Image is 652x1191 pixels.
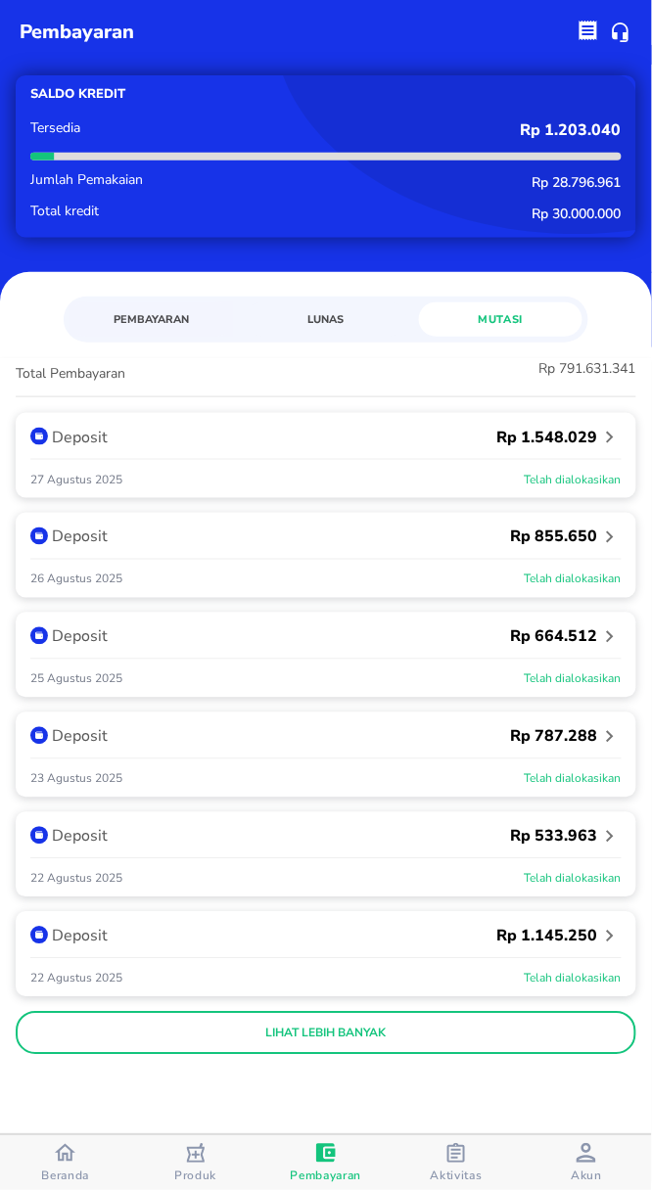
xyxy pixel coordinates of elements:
[30,627,48,645] img: k9tL1lISMAAAAAElFTkSuQmCC
[30,571,326,588] p: 26 Agustus 2025
[30,870,326,888] p: 22 Agustus 2025
[511,725,598,749] p: Rp 787.288
[30,121,277,135] p: Tersedia
[277,121,622,140] p: Rp 1.203.040
[260,1136,391,1191] button: Pembayaran
[30,471,326,488] p: 27 Agustus 2025
[30,425,326,449] div: Deposit
[245,302,408,337] a: Lunas
[431,310,571,329] span: Mutasi
[20,18,134,47] p: pembayaran
[511,625,598,649] p: Rp 664.512
[30,525,326,549] div: Deposit
[30,173,277,187] p: Jumlah Pemakaian
[174,1168,216,1184] span: Produk
[511,526,598,549] p: Rp 855.650
[29,1026,623,1041] p: lihat lebih banyak
[326,471,622,488] p: Telah dialokasikan
[511,825,598,848] p: Rp 533.963
[522,1136,652,1191] button: Akun
[81,310,221,329] span: Pembayaran
[70,302,233,337] a: Pembayaran
[392,1136,522,1191] button: Aktivitas
[30,970,326,987] p: 22 Agustus 2025
[497,925,598,948] p: Rp 1.145.250
[30,827,48,845] img: k9tL1lISMAAAAAElFTkSuQmCC
[256,310,396,329] span: Lunas
[419,302,582,337] a: Mutasi
[326,770,622,788] p: Telah dialokasikan
[277,173,622,192] p: Rp 28.796.961
[130,1136,260,1191] button: Produk
[326,970,622,987] p: Telah dialokasikan
[497,426,598,449] p: Rp 1.548.029
[326,670,622,688] p: Telah dialokasikan
[30,85,326,104] p: Saldo kredit
[41,1168,89,1184] span: Beranda
[30,428,48,445] img: k9tL1lISMAAAAAElFTkSuQmCC
[30,770,326,788] p: 23 Agustus 2025
[30,724,326,749] div: Deposit
[431,1168,483,1184] span: Aktivitas
[16,358,326,389] p: Total Pembayaran
[277,205,622,223] p: Rp 30.000.000
[30,927,48,944] img: k9tL1lISMAAAAAElFTkSuQmCC
[291,1168,362,1184] span: Pembayaran
[30,924,326,948] div: Deposit
[326,571,622,588] p: Telah dialokasikan
[30,624,326,649] div: Deposit
[30,670,326,688] p: 25 Agustus 2025
[30,527,48,545] img: k9tL1lISMAAAAAElFTkSuQmCC
[30,824,326,848] div: Deposit
[539,358,636,389] p: Rp 791.631.341
[326,870,622,888] p: Telah dialokasikan
[30,205,277,218] p: Total kredit
[64,297,588,337] div: simple tabs
[16,1012,636,1055] button: lihat lebih banyak
[572,1168,603,1184] span: Akun
[30,727,48,745] img: k9tL1lISMAAAAAElFTkSuQmCC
